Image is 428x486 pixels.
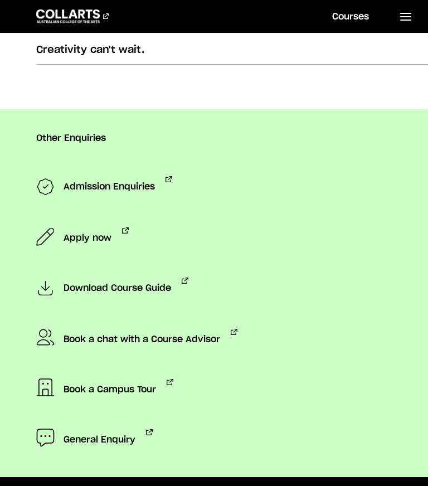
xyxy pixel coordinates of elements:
[36,329,237,350] a: Book a chat with a Course Advisor
[36,9,109,23] div: Go to homepage
[64,176,155,198] span: Admission Enquiries
[64,329,220,350] span: Book a chat with a Course Advisor
[36,278,188,300] a: Download Course Guide
[36,429,152,450] a: General Enquiry
[36,132,391,145] p: Other Enquiries
[64,379,156,400] span: Book a Campus Tour
[64,429,135,450] span: General Enquiry
[64,278,171,300] span: Download Course Guide
[36,379,173,400] a: Book a Campus Tour
[36,227,128,249] a: Apply now
[64,227,111,249] span: Apply now
[36,176,172,198] a: Admission Enquiries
